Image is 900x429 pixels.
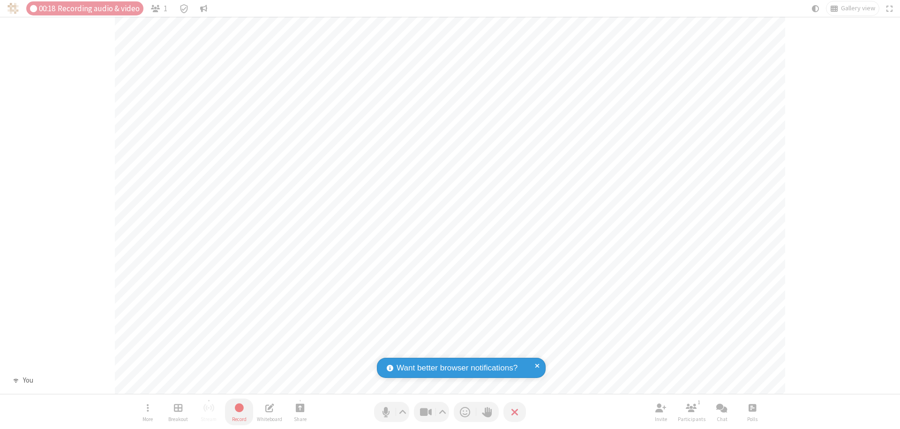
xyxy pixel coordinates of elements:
button: Open participant list [147,1,172,15]
button: Raise hand [476,402,499,422]
button: Mute (⌘+Shift+A) [374,402,409,422]
span: Share [294,416,307,422]
button: Using system theme [808,1,823,15]
button: Fullscreen [883,1,897,15]
span: Participants [678,416,705,422]
button: Unable to start streaming without first stopping recording [195,399,223,425]
span: 00:18 [39,4,55,13]
span: Record [232,416,247,422]
button: Video setting [436,402,449,422]
button: Start sharing [286,399,314,425]
div: You [19,375,37,386]
button: Open shared whiteboard [255,399,284,425]
button: Manage Breakout Rooms [164,399,192,425]
button: Open participant list [677,399,705,425]
button: Open chat [708,399,736,425]
button: Send a reaction [454,402,476,422]
span: More [142,416,153,422]
span: Gallery view [841,5,875,12]
button: Stop recording [225,399,253,425]
span: Stream [201,416,217,422]
button: Conversation [196,1,211,15]
span: Recording audio & video [58,4,140,13]
span: 1 [164,4,167,13]
div: Meeting details Encryption enabled [175,1,193,15]
button: Invite participants (⌘+Shift+I) [647,399,675,425]
button: Audio settings [397,402,409,422]
span: Breakout [168,416,188,422]
span: Want better browser notifications? [397,362,517,374]
span: Chat [717,416,727,422]
button: Open menu [134,399,162,425]
button: Stop video (⌘+Shift+V) [414,402,449,422]
span: Invite [655,416,667,422]
img: QA Selenium DO NOT DELETE OR CHANGE [7,3,19,14]
div: 1 [695,398,703,407]
button: Open poll [738,399,766,425]
span: Whiteboard [257,416,282,422]
div: Audio & video [26,1,143,15]
span: Polls [747,416,757,422]
button: End or leave meeting [503,402,526,422]
button: Change layout [826,1,879,15]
